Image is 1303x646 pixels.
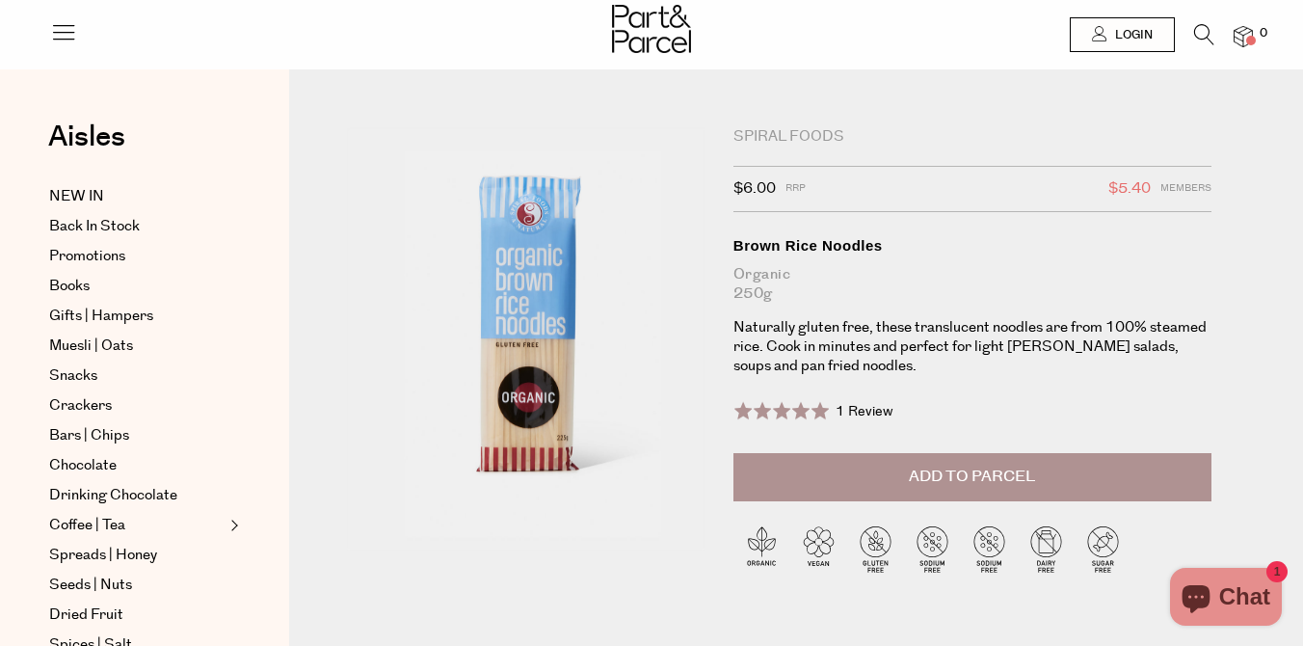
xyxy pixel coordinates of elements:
a: Chocolate [49,454,225,477]
p: Naturally gluten free, these translucent noodles are from 100% steamed rice. Cook in minutes and ... [733,318,1211,376]
span: Muesli | Oats [49,335,133,358]
span: Crackers [49,394,112,417]
span: Spreads | Honey [49,544,157,567]
span: Back In Stock [49,215,140,238]
img: P_P-ICONS-Live_Bec_V11_Organic.svg [733,521,790,578]
span: NEW IN [49,185,104,208]
a: Muesli | Oats [49,335,225,358]
span: Bars | Chips [49,424,129,447]
span: Snacks [49,364,97,388]
a: Login [1070,17,1175,52]
a: Spreads | Honey [49,544,225,567]
a: Gifts | Hampers [49,305,225,328]
a: Drinking Chocolate [49,484,225,507]
a: Back In Stock [49,215,225,238]
span: Login [1110,27,1153,43]
a: Dried Fruit [49,604,225,627]
a: Crackers [49,394,225,417]
img: Part&Parcel [612,5,691,53]
img: P_P-ICONS-Live_Bec_V11_Sodium_Free.svg [904,521,961,578]
span: Add to Parcel [909,466,1035,488]
a: Seeds | Nuts [49,574,225,597]
a: 0 [1234,26,1253,46]
inbox-online-store-chat: Shopify online store chat [1164,568,1288,631]
span: Dried Fruit [49,604,123,627]
div: Organic 250g [733,265,1211,304]
img: P_P-ICONS-Live_Bec_V11_Gluten_Free.svg [847,521,904,578]
div: Brown Rice Noodles [733,236,1211,256]
span: Gifts | Hampers [49,305,153,328]
span: Members [1160,176,1211,202]
button: Expand/Collapse Coffee | Tea [226,514,239,537]
span: Aisles [48,116,125,158]
span: Seeds | Nuts [49,574,132,597]
a: Snacks [49,364,225,388]
span: Books [49,275,90,298]
span: Promotions [49,245,125,268]
img: P_P-ICONS-Live_Bec_V11_Dairy_Free.svg [1018,521,1075,578]
span: 1 Review [836,402,893,421]
a: Promotions [49,245,225,268]
span: $6.00 [733,176,776,202]
a: Books [49,275,225,298]
button: Add to Parcel [733,453,1211,501]
a: NEW IN [49,185,225,208]
a: Aisles [48,122,125,171]
img: P_P-ICONS-Live_Bec_V11_Sugar_Free.svg [1075,521,1131,578]
span: Drinking Chocolate [49,484,177,507]
img: P_P-ICONS-Live_Bec_V11_Sodium_Free.svg [961,521,1018,578]
span: Chocolate [49,454,117,477]
span: RRP [785,176,806,202]
img: Brown Rice Noodles [347,127,705,550]
a: Coffee | Tea [49,514,225,537]
img: P_P-ICONS-Live_Bec_V11_Vegan.svg [790,521,847,578]
span: Coffee | Tea [49,514,125,537]
span: $5.40 [1108,176,1151,202]
a: Bars | Chips [49,424,225,447]
span: 0 [1255,25,1272,42]
div: Spiral Foods [733,127,1211,147]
